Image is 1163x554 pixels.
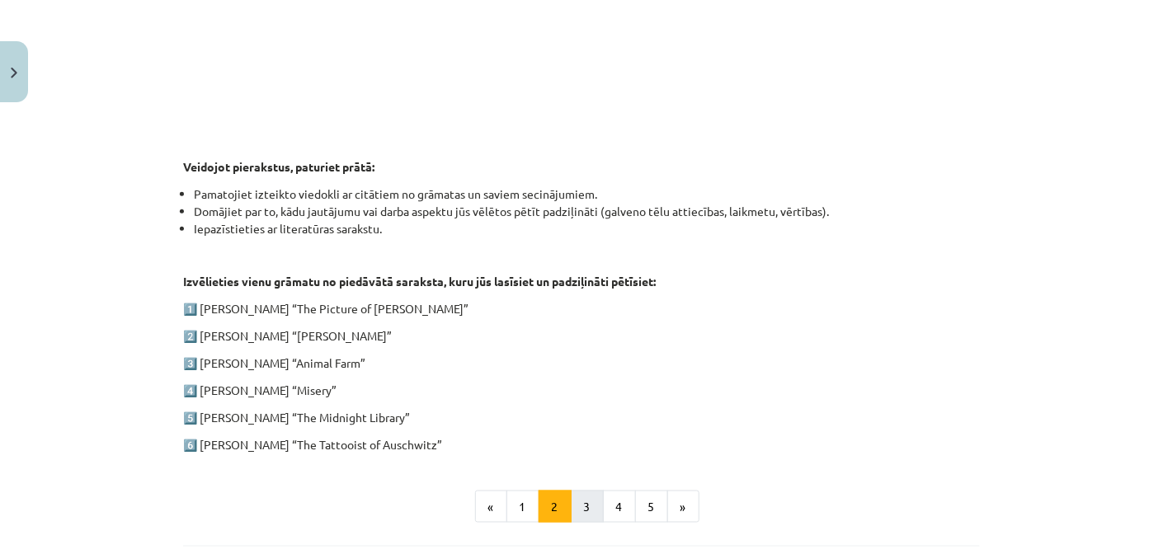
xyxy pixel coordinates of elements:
strong: Izvēlieties vienu grāmatu no piedāvātā saraksta, kuru jūs lasīsiet un padziļināti pētīsiet: [183,274,656,289]
button: 3 [571,491,604,523]
button: 5 [635,491,668,523]
p: 3️⃣ [PERSON_NAME] “Animal Farm” [183,354,980,372]
p: 4️⃣ [PERSON_NAME] “Misery” [183,382,980,399]
strong: Veidojot pierakstus, paturiet prātā: [183,159,374,174]
button: 1 [506,491,539,523]
li: Pamatojiet izteikto viedokli ar citātiem no grāmatas un saviem secinājumiem. [194,185,980,203]
button: « [475,491,507,523]
p: 1️⃣ [PERSON_NAME] “The Picture of [PERSON_NAME]” [183,300,980,317]
img: icon-close-lesson-0947bae3869378f0d4975bcd49f059093ad1ed9edebbc8119c70593378902aed.svg [11,68,17,78]
p: 2️⃣ [PERSON_NAME] “[PERSON_NAME]” [183,327,980,345]
li: Iepazīstieties ar literatūras sarakstu. [194,220,980,237]
button: » [667,491,699,523]
li: Domājiet par to, kādu jautājumu vai darba aspektu jūs vēlētos pētīt padziļināti (galveno tēlu att... [194,203,980,220]
p: 5️⃣ [PERSON_NAME] “The Midnight Library” [183,409,980,426]
button: 2 [539,491,572,523]
button: 4 [603,491,636,523]
nav: Page navigation example [183,491,980,523]
p: 6️⃣ [PERSON_NAME] “The Tattooist of Auschwitz” [183,436,980,453]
